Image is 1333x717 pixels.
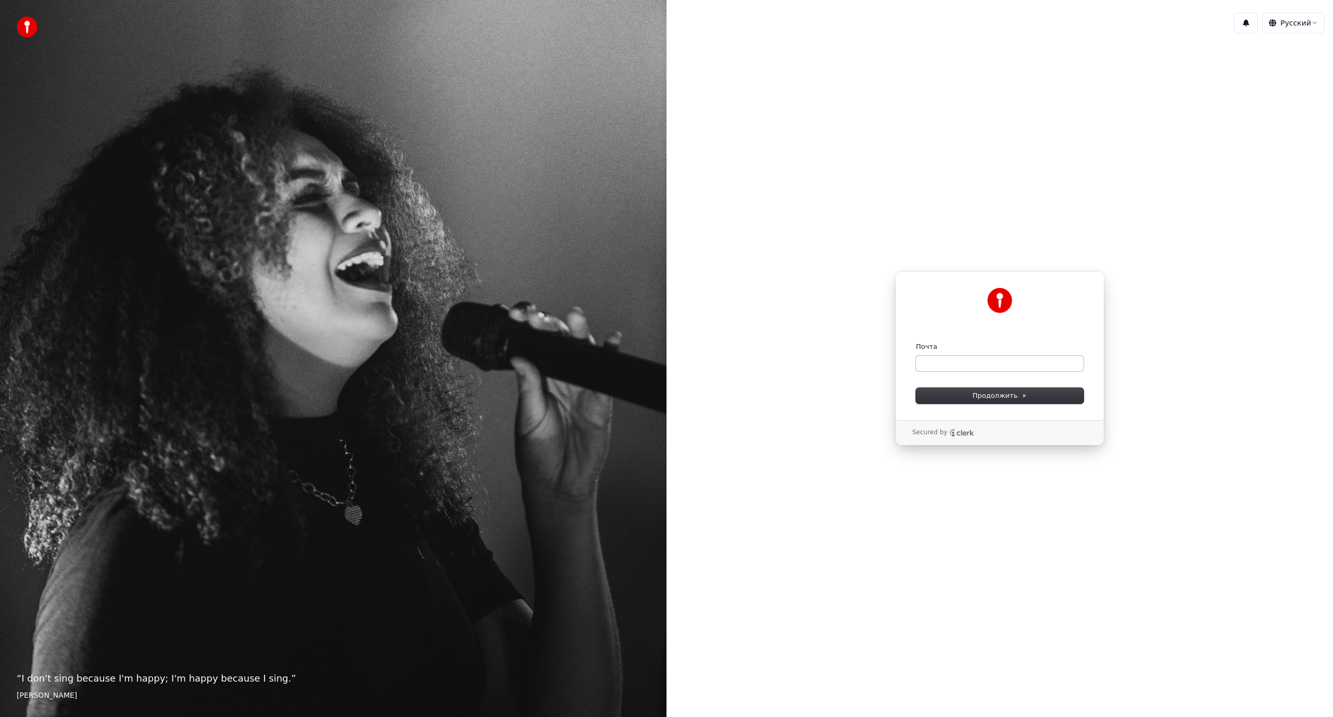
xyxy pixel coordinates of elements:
label: Почта [916,342,937,351]
a: Clerk logo [949,429,974,436]
span: Продолжить [973,391,1027,400]
button: Продолжить [916,388,1084,404]
p: “ I don't sing because I'm happy; I'm happy because I sing. ” [17,671,650,686]
p: Secured by [912,429,947,437]
footer: [PERSON_NAME] [17,690,650,700]
img: youka [17,17,37,37]
img: Youka [987,288,1012,313]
